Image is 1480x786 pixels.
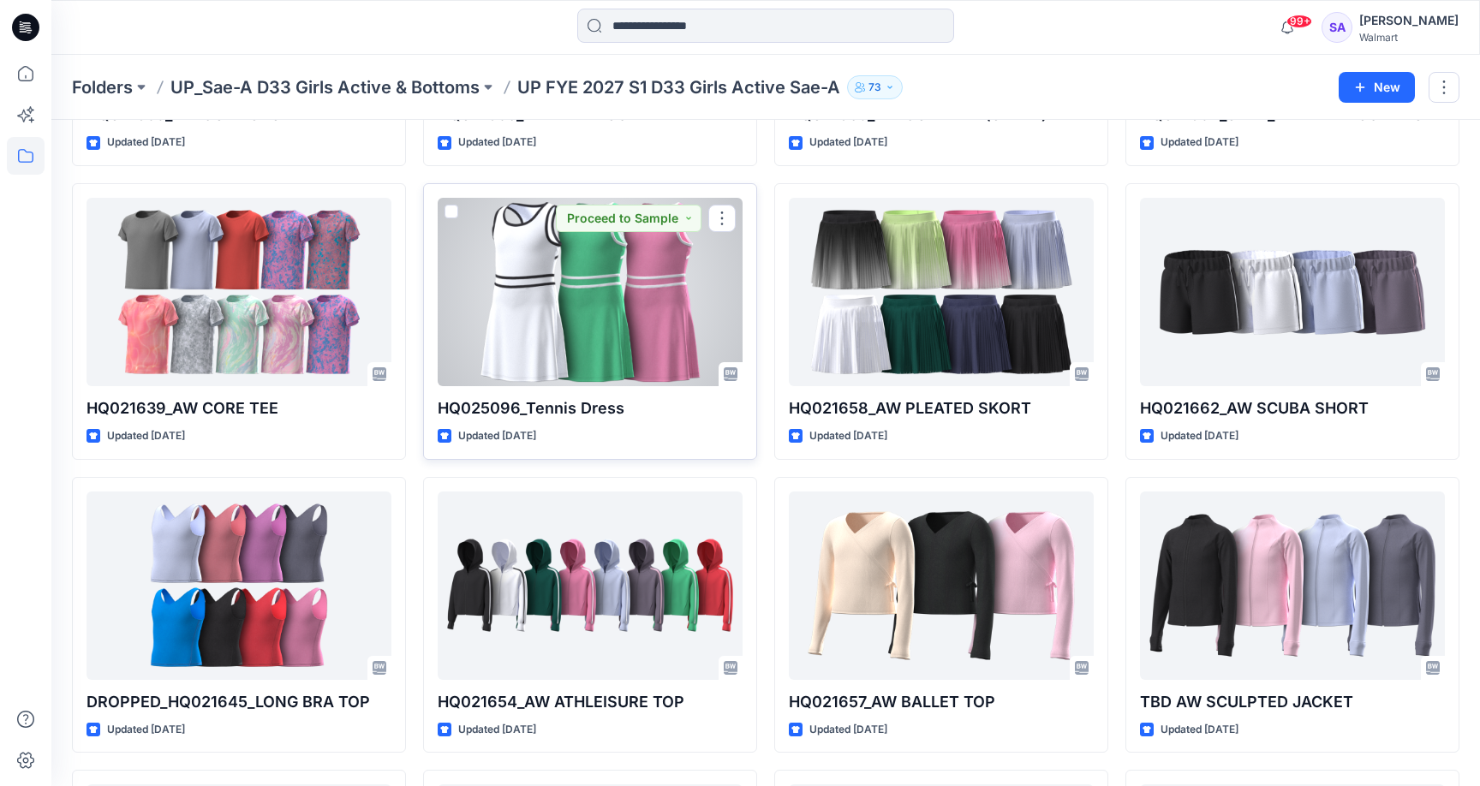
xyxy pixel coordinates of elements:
p: HQ021657_AW BALLET TOP [789,690,1094,714]
button: 73 [847,75,903,99]
a: Folders [72,75,133,99]
a: HQ021639_AW CORE TEE [87,198,391,386]
p: Updated [DATE] [809,134,887,152]
p: Updated [DATE] [809,427,887,445]
div: Walmart [1359,31,1459,44]
a: HQ021657_AW BALLET TOP [789,491,1094,680]
p: HQ021658_AW PLEATED SKORT [789,396,1094,420]
p: Updated [DATE] [458,721,536,739]
p: Updated [DATE] [1161,721,1238,739]
p: Updated [DATE] [458,134,536,152]
div: [PERSON_NAME] [1359,10,1459,31]
a: HQ021658_AW PLEATED SKORT [789,198,1094,386]
p: UP FYE 2027 S1 D33 Girls Active Sae-A [517,75,840,99]
p: Updated [DATE] [809,721,887,739]
p: HQ021654_AW ATHLEISURE TOP [438,690,743,714]
p: 73 [868,78,881,97]
a: HQ021662_AW SCUBA SHORT [1140,198,1445,386]
p: Updated [DATE] [107,427,185,445]
p: HQ021639_AW CORE TEE [87,396,391,420]
p: HQ025096_Tennis Dress [438,396,743,420]
p: Updated [DATE] [107,134,185,152]
p: Updated [DATE] [107,721,185,739]
a: HQ025096_Tennis Dress [438,198,743,386]
p: HQ021662_AW SCUBA SHORT [1140,396,1445,420]
a: UP_Sae-A D33 Girls Active & Bottoms [170,75,480,99]
p: Updated [DATE] [1161,134,1238,152]
p: TBD AW SCULPTED JACKET [1140,690,1445,714]
p: DROPPED_HQ021645_LONG BRA TOP [87,690,391,714]
div: SA [1322,12,1352,43]
p: Updated [DATE] [1161,427,1238,445]
button: New [1339,72,1415,103]
a: HQ021654_AW ATHLEISURE TOP [438,491,743,680]
a: TBD AW SCULPTED JACKET [1140,491,1445,680]
a: DROPPED_HQ021645_LONG BRA TOP [87,491,391,680]
span: 99+ [1286,15,1312,28]
p: Updated [DATE] [458,427,536,445]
